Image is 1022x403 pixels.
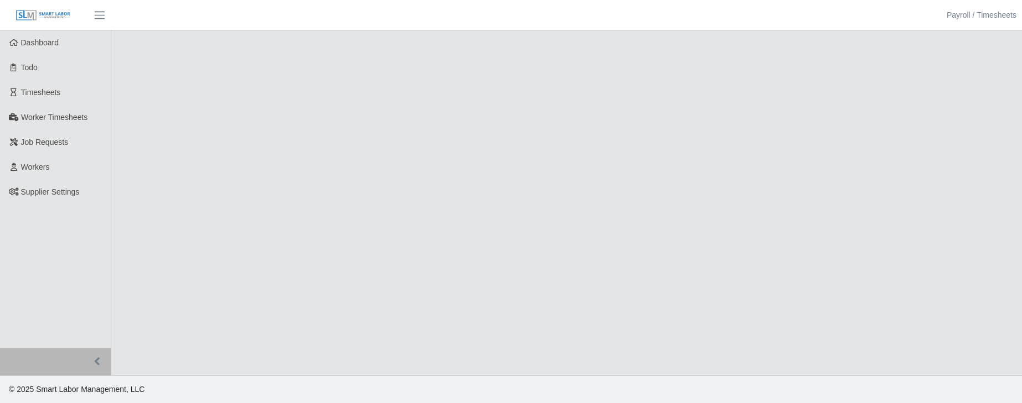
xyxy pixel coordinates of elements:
img: SLM Logo [16,9,71,22]
a: Payroll / Timesheets [947,9,1016,21]
span: Timesheets [21,88,61,97]
span: © 2025 Smart Labor Management, LLC [9,385,144,394]
span: Worker Timesheets [21,113,87,122]
span: Supplier Settings [21,187,80,196]
span: Job Requests [21,138,69,146]
span: Todo [21,63,38,72]
span: Workers [21,163,50,171]
span: Dashboard [21,38,59,47]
